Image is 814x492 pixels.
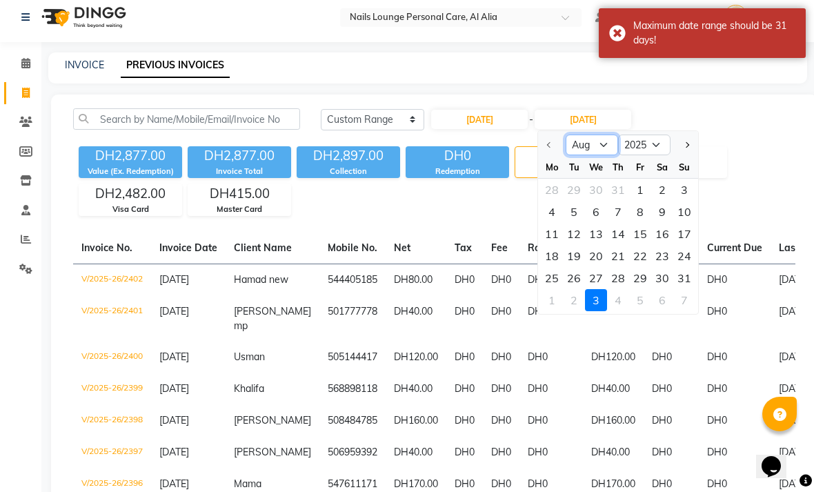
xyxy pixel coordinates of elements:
[159,351,189,363] span: [DATE]
[651,267,673,289] div: 30
[651,223,673,245] div: Saturday, August 16, 2025
[483,296,519,342] td: DH0
[73,296,151,342] td: V/2025-26/2401
[406,166,509,177] div: Redemption
[585,156,607,178] div: We
[563,223,585,245] div: Tuesday, August 12, 2025
[607,201,629,223] div: 7
[159,478,189,490] span: [DATE]
[79,166,182,177] div: Value (Ex. Redemption)
[563,245,585,267] div: Tuesday, August 19, 2025
[563,201,585,223] div: Tuesday, August 5, 2025
[585,201,607,223] div: 6
[541,156,563,178] div: Mo
[406,146,509,166] div: DH0
[234,242,292,254] span: Client Name
[188,166,291,177] div: Invoice Total
[673,223,695,245] div: 17
[234,382,264,395] span: Khalifa
[651,245,673,267] div: Saturday, August 23, 2025
[583,405,644,437] td: DH160.00
[535,110,631,129] input: End Date
[297,146,400,166] div: DH2,897.00
[629,179,651,201] div: Friday, August 1, 2025
[651,201,673,223] div: 9
[159,446,189,458] span: [DATE]
[629,267,651,289] div: 29
[491,242,508,254] span: Fee
[519,437,583,469] td: DH0
[234,414,311,426] span: [PERSON_NAME]
[724,5,748,29] img: Shatha
[541,267,563,289] div: Monday, August 25, 2025
[515,166,617,178] div: Bills
[607,267,629,289] div: Thursday, August 28, 2025
[583,296,644,342] td: DH40.00
[386,342,446,373] td: DH120.00
[583,437,644,469] td: DH40.00
[519,373,583,405] td: DH0
[541,223,563,245] div: Monday, August 11, 2025
[633,19,795,48] div: Maximum date range should be 31 days!
[541,267,563,289] div: 25
[585,289,607,311] div: 3
[644,437,699,469] td: DH0
[651,289,673,311] div: 6
[455,242,472,254] span: Tax
[394,242,410,254] span: Net
[541,223,563,245] div: 11
[673,289,695,311] div: 7
[519,405,583,437] td: DH0
[563,267,585,289] div: 26
[188,204,290,215] div: Master Card
[386,437,446,469] td: DH40.00
[681,134,693,156] button: Next month
[651,245,673,267] div: 23
[541,289,563,311] div: 1
[607,223,629,245] div: 14
[629,245,651,267] div: Friday, August 22, 2025
[234,351,265,363] span: Usman
[319,296,386,342] td: 501777778
[563,201,585,223] div: 5
[563,267,585,289] div: Tuesday, August 26, 2025
[563,245,585,267] div: 19
[673,223,695,245] div: Sunday, August 17, 2025
[629,245,651,267] div: 22
[519,296,583,342] td: DH0
[73,108,300,130] input: Search by Name/Mobile/Email/Invoice No
[234,305,311,332] span: [PERSON_NAME] mp
[73,264,151,296] td: V/2025-26/2402
[651,267,673,289] div: Saturday, August 30, 2025
[607,245,629,267] div: 21
[529,112,533,127] span: -
[585,267,607,289] div: 27
[483,342,519,373] td: DH0
[585,201,607,223] div: Wednesday, August 6, 2025
[563,156,585,178] div: Tu
[644,405,699,437] td: DH0
[585,223,607,245] div: Wednesday, August 13, 2025
[629,179,651,201] div: 1
[79,184,181,204] div: DH2,482.00
[386,296,446,342] td: DH40.00
[431,110,528,129] input: Start Date
[515,147,617,166] div: 16
[651,289,673,311] div: Saturday, September 6, 2025
[618,135,671,155] select: Select year
[699,373,771,405] td: DH0
[483,373,519,405] td: DH0
[585,245,607,267] div: 20
[159,414,189,426] span: [DATE]
[563,289,585,311] div: Tuesday, September 2, 2025
[629,156,651,178] div: Fr
[73,342,151,373] td: V/2025-26/2400
[297,166,400,177] div: Collection
[673,201,695,223] div: Sunday, August 10, 2025
[651,179,673,201] div: 2
[159,382,189,395] span: [DATE]
[541,245,563,267] div: 18
[188,184,290,204] div: DH415.00
[607,289,629,311] div: 4
[629,223,651,245] div: 15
